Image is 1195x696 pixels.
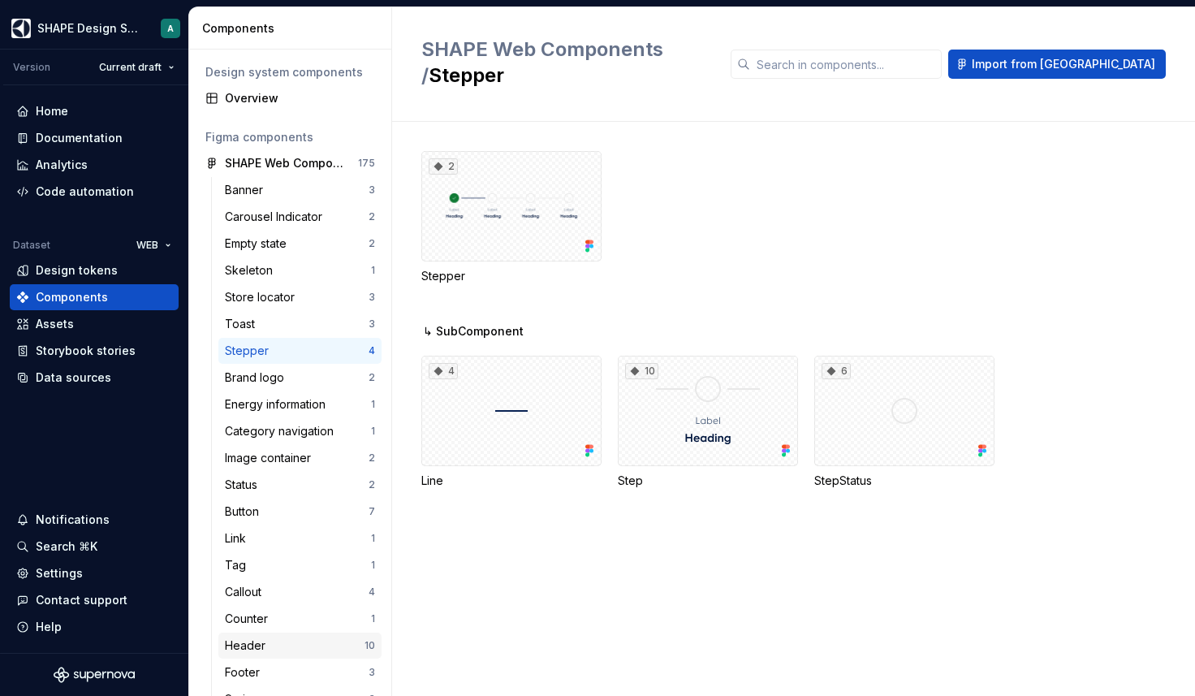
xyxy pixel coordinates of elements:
a: Brand logo2 [218,365,382,391]
div: Design system components [205,64,375,80]
div: Stepper [421,268,602,284]
a: Button7 [218,499,382,525]
div: 10 [625,363,658,379]
div: SHAPE Web Components [225,155,346,171]
a: Overview [199,85,382,111]
div: 175 [358,157,375,170]
div: 3 [369,291,375,304]
a: Carousel Indicator2 [218,204,382,230]
div: Image container [225,450,317,466]
div: 2 [369,237,375,250]
button: Contact support [10,587,179,613]
div: StepStatus [814,473,994,489]
div: Documentation [36,130,123,146]
div: A [167,22,174,35]
div: 3 [369,184,375,197]
a: Toast3 [218,311,382,337]
div: Stepper [225,343,275,359]
button: Help [10,614,179,640]
div: Empty state [225,236,293,252]
div: 10 [365,639,375,652]
a: Category navigation1 [218,418,382,444]
div: Assets [36,316,74,332]
div: Notifications [36,512,110,528]
div: 2 [369,452,375,465]
a: Link1 [218,525,382,551]
div: Carousel Indicator [225,209,329,225]
a: Code automation [10,179,179,205]
span: Import from [GEOGRAPHIC_DATA] [972,56,1155,72]
div: Banner [225,182,270,198]
div: 1 [371,398,375,411]
div: Header [225,638,272,654]
div: Tag [225,557,252,573]
a: Documentation [10,125,179,151]
a: Empty state2 [218,231,382,257]
div: 1 [371,612,375,625]
div: 2 [369,478,375,491]
div: SHAPE Design System [37,20,141,37]
div: 6 [822,363,851,379]
div: Figma components [205,129,375,145]
div: 4 [369,344,375,357]
div: 2 [369,371,375,384]
div: Step [618,473,798,489]
div: Design tokens [36,262,118,279]
div: Energy information [225,396,332,413]
div: Skeleton [225,262,279,279]
div: Settings [36,565,83,581]
a: SHAPE Web Components175 [199,150,382,176]
a: Assets [10,311,179,337]
button: Current draft [92,56,182,79]
input: Search in components... [750,50,942,79]
a: Storybook stories [10,338,179,364]
div: Search ⌘K [36,538,97,555]
div: 3 [369,666,375,679]
a: Energy information1 [218,391,382,417]
div: Line [421,473,602,489]
div: 1 [371,559,375,572]
svg: Supernova Logo [54,667,135,683]
div: 1 [371,425,375,438]
div: 4 [429,363,458,379]
div: 4Line [421,356,602,489]
div: Contact support [36,592,127,608]
button: WEB [129,234,179,257]
div: 6StepStatus [814,356,994,489]
div: Link [225,530,252,547]
div: Components [36,289,108,305]
button: Notifications [10,507,179,533]
img: 1131f18f-9b94-42a4-847a-eabb54481545.png [11,19,31,38]
div: 4 [369,586,375,599]
a: Data sources [10,365,179,391]
a: Store locator3 [218,284,382,310]
button: Import from [GEOGRAPHIC_DATA] [948,50,1166,79]
div: Version [13,61,50,74]
a: Header10 [218,633,382,659]
a: Footer3 [218,659,382,685]
h2: Stepper [421,37,711,89]
div: 1 [371,532,375,545]
a: Home [10,98,179,124]
div: Code automation [36,184,134,200]
a: Analytics [10,152,179,178]
div: Components [202,20,385,37]
a: Settings [10,560,179,586]
a: Components [10,284,179,310]
div: Callout [225,584,268,600]
a: Counter1 [218,606,382,632]
div: 2 [369,210,375,223]
div: Counter [225,611,274,627]
div: Help [36,619,62,635]
div: Button [225,504,265,520]
div: 7 [369,505,375,518]
div: 2Stepper [421,151,602,284]
span: SHAPE Web Components / [421,37,663,87]
div: Dataset [13,239,50,252]
div: Status [225,477,264,493]
div: Toast [225,316,261,332]
div: Storybook stories [36,343,136,359]
span: Current draft [99,61,162,74]
div: Overview [225,90,375,106]
a: Banner3 [218,177,382,203]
